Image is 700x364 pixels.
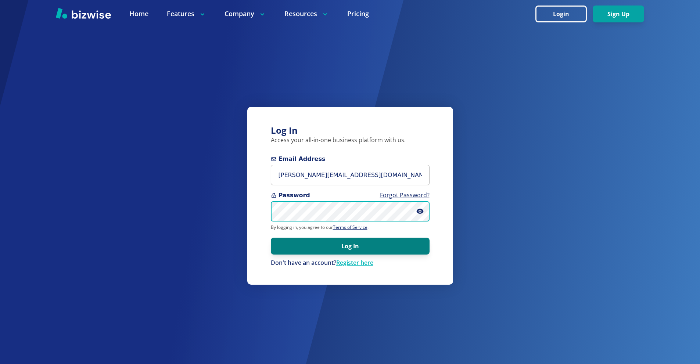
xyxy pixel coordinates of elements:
[271,224,430,230] p: By logging in, you agree to our .
[336,259,373,267] a: Register here
[271,238,430,255] button: Log In
[271,165,430,185] input: you@example.com
[225,9,266,18] p: Company
[535,6,587,22] button: Login
[333,224,367,230] a: Terms of Service
[347,9,369,18] a: Pricing
[129,9,148,18] a: Home
[284,9,329,18] p: Resources
[271,259,430,267] p: Don't have an account?
[167,9,206,18] p: Features
[593,6,644,22] button: Sign Up
[271,259,430,267] div: Don't have an account?Register here
[535,11,593,18] a: Login
[380,191,430,199] a: Forgot Password?
[593,11,644,18] a: Sign Up
[271,125,430,137] h3: Log In
[271,136,430,144] p: Access your all-in-one business platform with us.
[271,191,430,200] span: Password
[56,8,111,19] img: Bizwise Logo
[271,155,430,163] span: Email Address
